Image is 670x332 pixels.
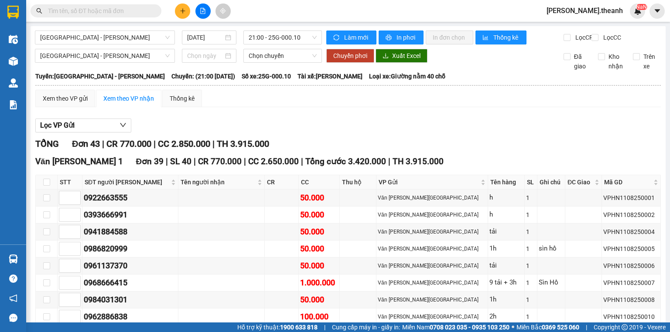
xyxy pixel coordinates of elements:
[393,156,444,166] span: TH 3.915.000
[378,211,486,219] div: Văn [PERSON_NAME][GEOGRAPHIC_DATA]
[166,156,168,166] span: |
[217,139,269,149] span: TH 3.915.000
[82,308,178,325] td: 0962886838
[40,31,170,44] span: Hà Nội - Lai Châu
[489,295,523,305] div: 1h
[301,156,303,166] span: |
[200,8,206,14] span: file-add
[300,243,338,255] div: 50.000
[376,274,488,291] td: Văn phòng Hà Nội
[43,94,88,103] div: Xem theo VP gửi
[493,33,520,42] span: Thống kê
[489,261,523,271] div: tải
[376,308,488,325] td: Văn phòng Hà Nội
[392,51,420,61] span: Xuất Excel
[220,8,226,14] span: aim
[332,322,400,332] span: Cung cấp máy in - giấy in:
[622,324,628,330] span: copyright
[540,5,630,16] span: [PERSON_NAME].theanh
[300,192,338,204] div: 50.000
[376,241,488,257] td: Văn phòng Hà Nội
[344,33,369,42] span: Làm mới
[602,224,661,241] td: VPHN1108250004
[84,192,177,204] div: 0922663555
[212,139,215,149] span: |
[297,71,362,81] span: Tài xế: [PERSON_NAME]
[649,3,665,19] button: caret-down
[376,257,488,274] td: Văn phòng Hà Nội
[636,4,647,10] sup: NaN
[542,324,579,331] strong: 0369 525 060
[85,177,169,187] span: SĐT người [PERSON_NAME]
[376,291,488,308] td: Văn phòng Hà Nội
[526,227,536,237] div: 1
[170,94,195,103] div: Thống kê
[48,6,151,16] input: Tìm tên, số ĐT hoặc mã đơn
[187,33,223,42] input: 11/08/2025
[299,175,340,190] th: CC
[603,244,659,254] div: VPHN1108250005
[300,226,338,238] div: 50.000
[35,119,131,132] button: Lọc VP Gửi
[430,324,509,331] strong: 0708 023 035 - 0935 103 250
[489,227,523,237] div: tải
[242,71,291,81] span: Số xe: 25G-000.10
[386,34,393,41] span: printer
[35,73,165,80] b: Tuyến: [GEOGRAPHIC_DATA] - [PERSON_NAME]
[603,312,659,322] div: VPHN1108250010
[489,244,523,254] div: 1h
[603,193,659,203] div: VPHN1108250001
[84,294,177,306] div: 0984031301
[305,156,386,166] span: Tổng cước 3.420.000
[526,210,536,220] div: 1
[136,156,164,166] span: Đơn 39
[333,34,341,41] span: sync
[539,244,564,254] div: sìn hồ
[489,210,523,220] div: h
[602,241,661,257] td: VPHN1108250005
[653,7,661,15] span: caret-down
[378,194,486,202] div: Văn [PERSON_NAME][GEOGRAPHIC_DATA]
[602,274,661,291] td: VPHN1108250007
[106,139,151,149] span: CR 770.000
[249,49,317,62] span: Chọn chuyến
[40,120,75,131] span: Lọc VP Gửi
[35,156,123,166] span: Văn [PERSON_NAME] 1
[326,49,374,63] button: Chuyển phơi
[300,209,338,221] div: 50.000
[376,224,488,241] td: Văn phòng Hà Nội
[84,243,177,255] div: 0986820999
[170,156,191,166] span: SL 40
[326,30,376,44] button: syncLàm mới
[72,139,100,149] span: Đơn 43
[9,314,17,322] span: message
[82,274,178,291] td: 0968666415
[602,291,661,308] td: VPHN1108250008
[340,175,376,190] th: Thu hộ
[571,52,592,71] span: Đã giao
[378,313,486,321] div: Văn [PERSON_NAME][GEOGRAPHIC_DATA]
[9,78,18,88] img: warehouse-icon
[489,193,523,203] div: h
[9,294,17,302] span: notification
[82,257,178,274] td: 0961137370
[249,31,317,44] span: 21:00 - 25G-000.10
[198,156,242,166] span: CR 770.000
[526,244,536,254] div: 1
[82,291,178,308] td: 0984031301
[605,52,626,71] span: Kho nhận
[58,175,82,190] th: STT
[516,322,579,332] span: Miền Bắc
[84,311,177,323] div: 0962886838
[376,49,427,63] button: downloadXuất Excel
[82,207,178,224] td: 0393666991
[237,322,318,332] span: Hỗ trợ kỹ thuật:
[248,156,299,166] span: CC 2.650.000
[195,3,211,19] button: file-add
[475,30,526,44] button: bar-chartThống kê
[9,35,18,44] img: warehouse-icon
[378,296,486,304] div: Văn [PERSON_NAME][GEOGRAPHIC_DATA]
[402,322,509,332] span: Miền Nam
[171,71,235,81] span: Chuyến: (21:00 [DATE])
[526,261,536,271] div: 1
